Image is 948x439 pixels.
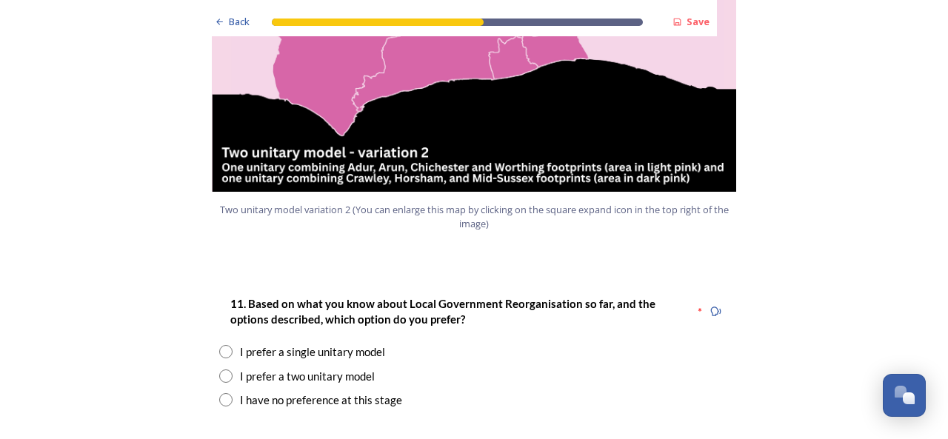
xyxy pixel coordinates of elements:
[229,15,250,29] span: Back
[240,392,402,409] div: I have no preference at this stage
[240,344,385,361] div: I prefer a single unitary model
[240,368,375,385] div: I prefer a two unitary model
[687,15,710,28] strong: Save
[230,297,658,326] strong: 11. Based on what you know about Local Government Reorganisation so far, and the options describe...
[218,203,730,231] span: Two unitary model variation 2 (You can enlarge this map by clicking on the square expand icon in ...
[883,374,926,417] button: Open Chat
